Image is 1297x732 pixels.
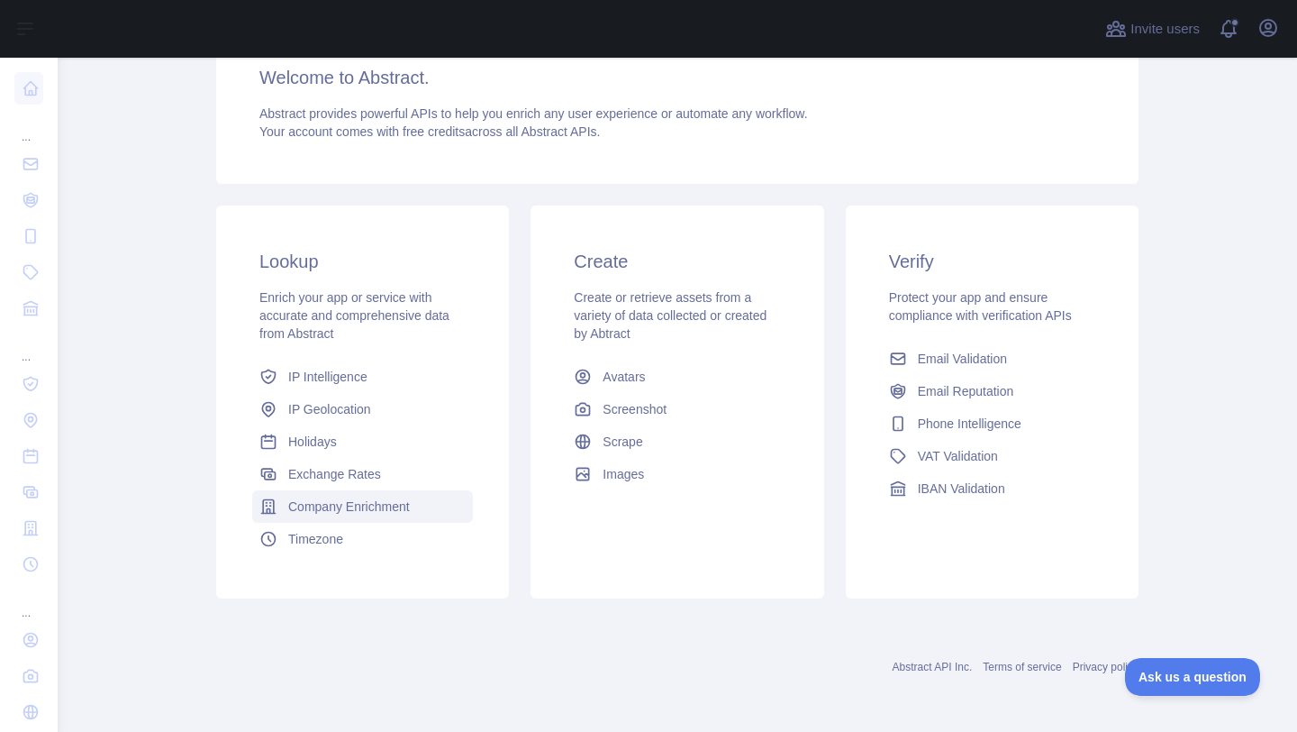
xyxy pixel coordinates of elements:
a: Timezone [252,523,473,555]
a: Abstract API Inc. [893,661,973,673]
button: Invite users [1102,14,1203,43]
span: free credits [403,124,465,139]
span: Invite users [1130,19,1200,40]
span: Email Reputation [918,382,1014,400]
div: ... [14,108,43,144]
div: ... [14,328,43,364]
a: Images [567,458,787,490]
a: Privacy policy [1073,661,1138,673]
span: Company Enrichment [288,498,410,516]
a: Holidays [252,425,473,458]
span: Phone Intelligence [918,415,1021,433]
span: Screenshot [603,400,667,418]
a: VAT Validation [882,440,1102,472]
span: Avatars [603,368,645,386]
span: Email Validation [918,350,1007,368]
span: IP Geolocation [288,400,371,418]
a: Phone Intelligence [882,407,1102,440]
h3: Create [574,249,780,274]
span: Timezone [288,530,343,548]
span: VAT Validation [918,447,998,465]
span: Enrich your app or service with accurate and comprehensive data from Abstract [259,290,449,341]
div: ... [14,584,43,620]
a: IBAN Validation [882,472,1102,505]
a: IP Geolocation [252,393,473,425]
a: Terms of service [983,661,1061,673]
a: IP Intelligence [252,361,473,393]
span: Images [603,465,644,483]
iframe: Toggle Customer Support [1125,658,1261,696]
span: Exchange Rates [288,465,381,483]
span: Protect your app and ensure compliance with verification APIs [889,290,1072,323]
span: Your account comes with across all Abstract APIs. [259,124,600,139]
span: Scrape [603,433,642,451]
span: IP Intelligence [288,368,367,386]
span: Abstract provides powerful APIs to help you enrich any user experience or automate any workflow. [259,106,808,121]
h3: Welcome to Abstract. [259,65,1095,90]
span: Holidays [288,433,337,451]
span: Create or retrieve assets from a variety of data collected or created by Abtract [574,290,766,341]
a: Email Reputation [882,375,1102,407]
h3: Verify [889,249,1095,274]
a: Company Enrichment [252,490,473,523]
a: Email Validation [882,343,1102,375]
span: IBAN Validation [918,480,1005,498]
a: Exchange Rates [252,458,473,490]
h3: Lookup [259,249,466,274]
a: Avatars [567,361,787,393]
a: Scrape [567,425,787,458]
a: Screenshot [567,393,787,425]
